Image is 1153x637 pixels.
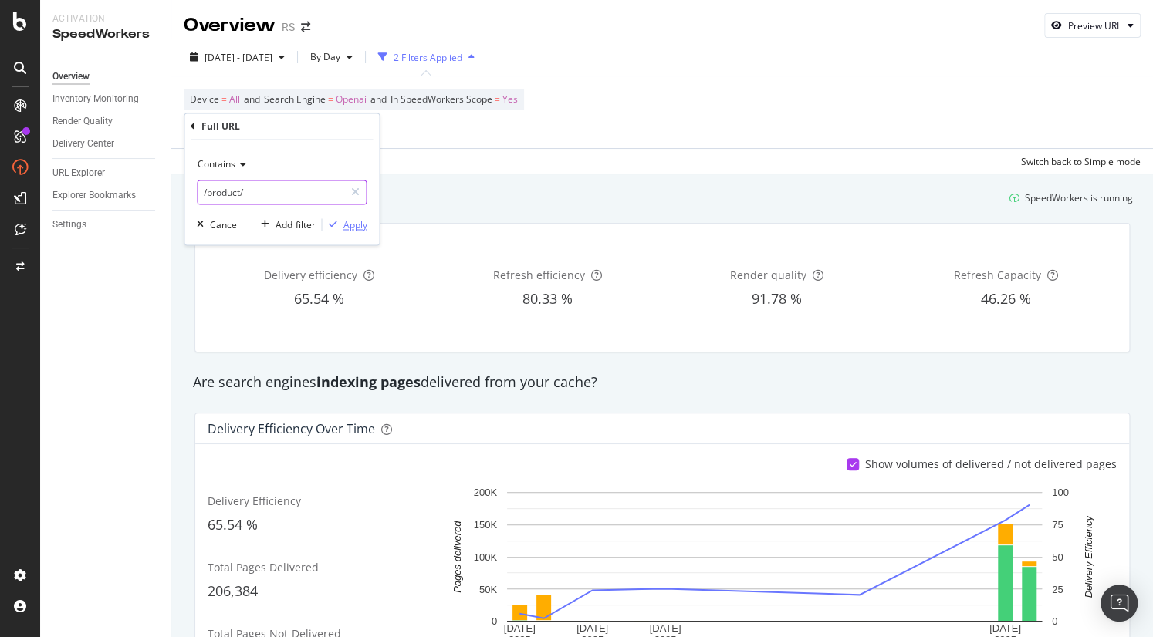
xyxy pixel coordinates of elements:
[730,268,806,282] span: Render quality
[1068,19,1121,32] div: Preview URL
[493,268,585,282] span: Refresh efficiency
[491,615,496,627] text: 0
[208,581,258,600] span: 206,384
[1025,191,1133,204] div: SpeedWorkers is running
[304,45,359,69] button: By Day
[451,521,462,593] text: Pages delivered
[208,515,258,534] span: 65.54 %
[495,93,500,106] span: =
[503,622,535,634] text: [DATE]
[52,136,160,152] a: Delivery Center
[1015,149,1141,174] button: Switch back to Simple mode
[52,113,113,130] div: Render Quality
[52,187,136,204] div: Explorer Bookmarks
[1052,487,1069,498] text: 100
[276,218,315,231] div: Add filter
[301,22,310,32] div: arrow-right-arrow-left
[208,494,301,508] span: Delivery Efficiency
[394,51,462,64] div: 2 Filters Applied
[52,91,139,107] div: Inventory Monitoring
[52,25,158,43] div: SpeedWorkers
[336,89,367,110] span: Openai
[752,289,802,308] span: 91.78 %
[264,268,357,282] span: Delivery efficiency
[208,560,319,575] span: Total Pages Delivered
[953,268,1040,282] span: Refresh Capacity
[576,622,608,634] text: [DATE]
[1052,583,1063,595] text: 25
[1044,13,1141,38] button: Preview URL
[282,19,295,35] div: RS
[52,165,160,181] a: URL Explorer
[184,45,291,69] button: [DATE] - [DATE]
[52,69,90,85] div: Overview
[52,91,160,107] a: Inventory Monitoring
[316,372,421,391] strong: indexing pages
[473,519,497,531] text: 150K
[52,217,86,233] div: Settings
[478,583,496,595] text: 50K
[52,165,105,181] div: URL Explorer
[865,457,1117,472] div: Show volumes of delivered / not delivered pages
[391,93,492,106] span: In SpeedWorkers Scope
[649,622,681,634] text: [DATE]
[343,218,367,231] div: Apply
[229,89,240,110] span: All
[322,217,367,233] button: Apply
[1083,515,1094,598] text: Delivery Efficiency
[52,113,160,130] a: Render Quality
[52,136,114,152] div: Delivery Center
[264,93,326,106] span: Search Engine
[1052,615,1057,627] text: 0
[198,158,235,171] span: Contains
[52,69,160,85] a: Overview
[1052,551,1063,563] text: 50
[980,289,1030,308] span: 46.26 %
[522,289,573,308] span: 80.33 %
[201,120,240,133] div: Full URL
[1101,585,1138,622] div: Open Intercom Messenger
[294,289,344,308] span: 65.54 %
[244,93,260,106] span: and
[190,93,219,106] span: Device
[208,421,375,436] div: Delivery Efficiency over time
[52,187,160,204] a: Explorer Bookmarks
[184,12,276,39] div: Overview
[1052,519,1063,531] text: 75
[1021,155,1141,168] div: Switch back to Simple mode
[989,622,1020,634] text: [DATE]
[52,217,160,233] a: Settings
[185,372,1139,393] div: Are search engines delivered from your cache?
[205,51,272,64] span: [DATE] - [DATE]
[502,89,518,110] span: Yes
[328,93,333,106] span: =
[52,12,158,25] div: Activation
[473,551,497,563] text: 100K
[191,217,239,233] button: Cancel
[473,487,497,498] text: 200K
[255,217,315,233] button: Add filter
[372,45,481,69] button: 2 Filters Applied
[210,218,239,231] div: Cancel
[370,93,387,106] span: and
[221,93,227,106] span: =
[304,50,340,63] span: By Day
